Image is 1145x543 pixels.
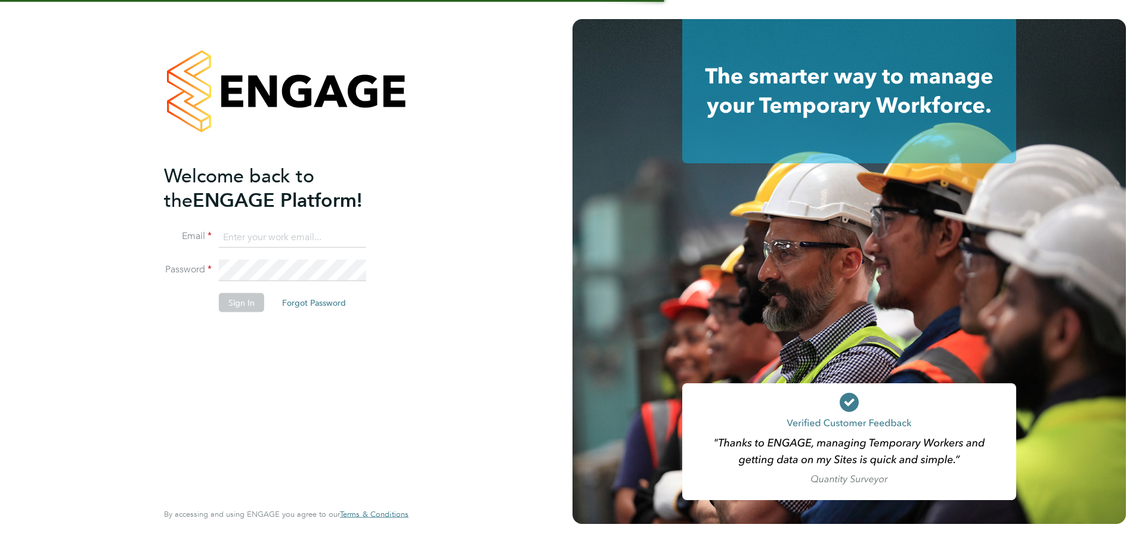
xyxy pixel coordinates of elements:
input: Enter your work email... [219,226,366,248]
a: Terms & Conditions [340,510,409,519]
label: Password [164,263,212,276]
button: Sign In [219,293,264,312]
span: By accessing and using ENGAGE you agree to our [164,509,409,519]
h2: ENGAGE Platform! [164,163,397,212]
button: Forgot Password [273,293,355,312]
label: Email [164,230,212,243]
span: Terms & Conditions [340,509,409,519]
span: Welcome back to the [164,164,314,212]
